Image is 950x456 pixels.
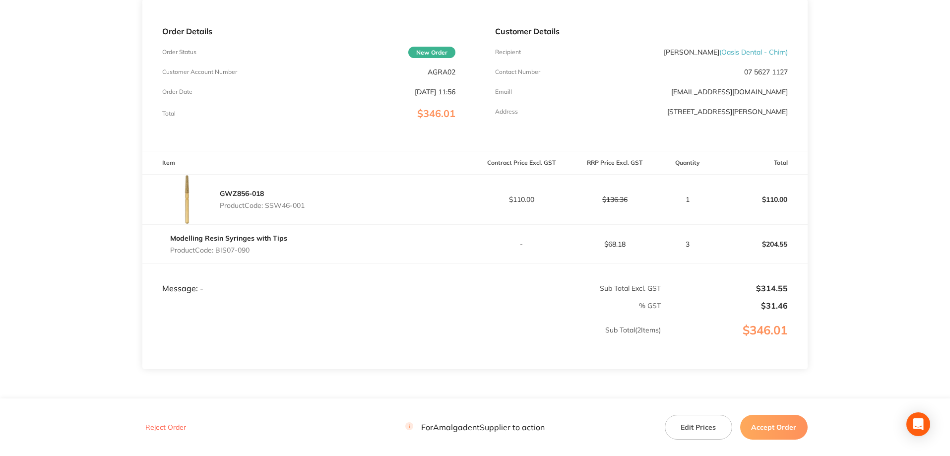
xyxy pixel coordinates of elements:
p: $68.18 [569,240,661,248]
div: Open Intercom Messenger [906,412,930,436]
p: $110.00 [476,195,568,203]
th: Contract Price Excl. GST [475,151,569,175]
a: Modelling Resin Syringes with Tips [170,234,287,243]
p: Address [495,108,518,115]
p: Order Details [162,27,455,36]
p: [DATE] 11:56 [415,88,455,96]
span: $346.01 [417,107,455,120]
p: $31.46 [662,301,788,310]
button: Accept Order [740,415,808,440]
button: Edit Prices [665,415,732,440]
p: Product Code: BIS07-090 [170,246,287,254]
p: Total [162,110,176,117]
th: Item [142,151,475,175]
p: Order Date [162,88,192,95]
p: 3 [662,240,714,248]
p: Recipient [495,49,521,56]
p: Product Code: SSW46-001 [220,201,305,209]
p: [STREET_ADDRESS][PERSON_NAME] [667,108,788,116]
span: ( Oasis Dental - Chirn ) [719,48,788,57]
p: $314.55 [662,284,788,293]
p: Emaill [495,88,512,95]
th: Quantity [661,151,714,175]
p: Order Status [162,49,196,56]
a: GWZ856-018 [220,189,264,198]
p: - [476,240,568,248]
p: $204.55 [715,232,807,256]
p: [PERSON_NAME] [664,48,788,56]
th: RRP Price Excl. GST [568,151,661,175]
p: $136.36 [569,195,661,203]
p: Contact Number [495,68,540,75]
p: 1 [662,195,714,203]
p: Customer Account Number [162,68,237,75]
p: Sub Total Excl. GST [476,284,661,292]
p: $110.00 [715,188,807,211]
p: 07 5627 1127 [744,68,788,76]
td: Message: - [142,263,475,293]
p: AGRA02 [428,68,455,76]
img: Y2x1MHNraQ [162,175,212,224]
p: $346.01 [662,324,807,357]
th: Total [714,151,808,175]
a: [EMAIL_ADDRESS][DOMAIN_NAME] [671,87,788,96]
p: For Amalgadent Supplier to action [405,423,545,432]
p: Customer Details [495,27,788,36]
span: New Order [408,47,455,58]
button: Reject Order [142,423,189,432]
p: Sub Total ( 2 Items) [143,326,661,354]
p: % GST [143,302,661,310]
